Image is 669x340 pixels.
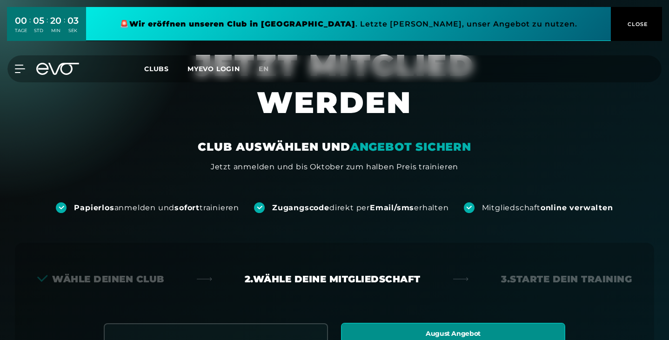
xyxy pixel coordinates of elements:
div: 3. Starte dein Training [501,273,632,286]
span: en [259,65,269,73]
div: direkt per erhalten [272,203,448,213]
span: Clubs [144,65,169,73]
div: CLUB AUSWÄHLEN UND [198,140,471,154]
div: SEK [67,27,79,34]
strong: Email/sms [370,203,414,212]
div: : [47,15,48,40]
strong: online verwalten [541,203,613,212]
div: anmelden und trainieren [74,203,239,213]
div: STD [33,27,44,34]
a: MYEVO LOGIN [187,65,240,73]
div: 00 [15,14,27,27]
div: MIN [50,27,61,34]
div: 2. Wähle deine Mitgliedschaft [245,273,421,286]
div: 20 [50,14,61,27]
div: 05 [33,14,44,27]
strong: sofort [174,203,200,212]
em: ANGEBOT SICHERN [350,140,471,153]
div: : [64,15,65,40]
div: 03 [67,14,79,27]
div: Mitgliedschaft [482,203,613,213]
h1: JETZT MITGLIED WERDEN [120,47,549,140]
a: Clubs [144,64,187,73]
strong: Papierlos [74,203,114,212]
div: Wähle deinen Club [37,273,164,286]
span: CLOSE [625,20,648,28]
a: en [259,64,280,74]
button: CLOSE [611,7,662,41]
div: Jetzt anmelden und bis Oktober zum halben Preis trainieren [211,161,458,173]
div: : [29,15,31,40]
div: TAGE [15,27,27,34]
strong: Zugangscode [272,203,329,212]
